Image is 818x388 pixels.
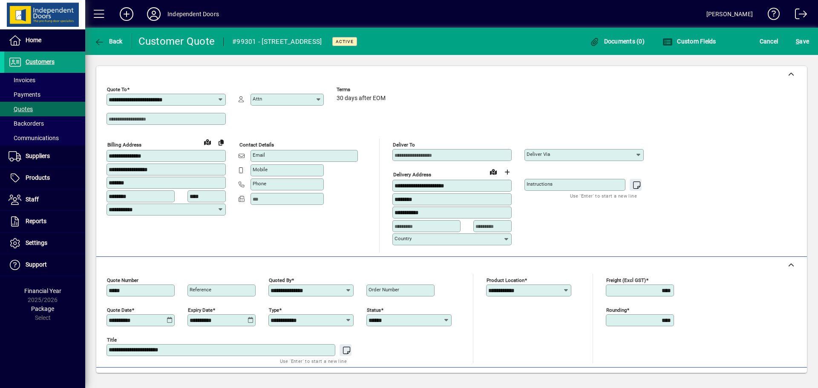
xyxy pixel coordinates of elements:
[4,102,85,116] a: Quotes
[758,34,781,49] button: Cancel
[214,135,228,149] button: Copy to Delivery address
[337,95,386,102] span: 30 days after EOM
[511,371,561,387] button: Product History
[26,58,55,65] span: Customers
[796,34,809,48] span: ave
[4,167,85,189] a: Products
[138,34,215,48] div: Customer Quote
[369,287,399,293] mat-label: Order number
[253,96,262,102] mat-label: Attn
[760,34,778,48] span: Cancel
[4,87,85,102] a: Payments
[269,277,291,283] mat-label: Quoted by
[9,135,59,141] span: Communications
[31,305,54,312] span: Package
[9,120,44,127] span: Backorders
[280,356,347,366] mat-hint: Use 'Enter' to start a new line
[107,307,132,313] mat-label: Quote date
[190,287,211,293] mat-label: Reference
[167,7,219,21] div: Independent Doors
[140,6,167,22] button: Profile
[4,116,85,131] a: Backorders
[201,135,214,149] a: View on map
[393,142,415,148] mat-label: Deliver To
[487,165,500,178] a: View on map
[4,189,85,210] a: Staff
[706,7,753,21] div: [PERSON_NAME]
[26,261,47,268] span: Support
[487,277,524,283] mat-label: Product location
[796,38,799,45] span: S
[662,38,716,45] span: Custom Fields
[26,218,46,224] span: Reports
[587,34,647,49] button: Documents (0)
[232,35,322,49] div: #99301 - [STREET_ADDRESS]
[9,91,40,98] span: Payments
[761,2,780,29] a: Knowledge Base
[107,336,117,342] mat-label: Title
[660,34,718,49] button: Custom Fields
[745,371,788,387] button: Product
[606,307,627,313] mat-label: Rounding
[26,174,50,181] span: Products
[26,37,41,43] span: Home
[9,106,33,112] span: Quotes
[113,6,140,22] button: Add
[92,34,125,49] button: Back
[527,181,553,187] mat-label: Instructions
[85,34,132,49] app-page-header-button: Back
[4,233,85,254] a: Settings
[26,239,47,246] span: Settings
[9,77,35,83] span: Invoices
[107,86,127,92] mat-label: Quote To
[26,196,39,203] span: Staff
[367,307,381,313] mat-label: Status
[500,165,514,179] button: Choose address
[4,211,85,232] a: Reports
[4,146,85,167] a: Suppliers
[789,2,807,29] a: Logout
[269,307,279,313] mat-label: Type
[4,131,85,145] a: Communications
[107,277,138,283] mat-label: Quote number
[188,307,213,313] mat-label: Expiry date
[253,167,268,172] mat-label: Mobile
[26,152,50,159] span: Suppliers
[749,372,783,386] span: Product
[253,181,266,187] mat-label: Phone
[4,73,85,87] a: Invoices
[253,152,265,158] mat-label: Email
[794,34,811,49] button: Save
[514,372,558,386] span: Product History
[4,30,85,51] a: Home
[24,287,61,294] span: Financial Year
[94,38,123,45] span: Back
[606,277,646,283] mat-label: Freight (excl GST)
[570,191,637,201] mat-hint: Use 'Enter' to start a new line
[337,87,388,92] span: Terms
[336,39,354,44] span: Active
[527,151,550,157] mat-label: Deliver via
[395,236,412,241] mat-label: Country
[589,38,645,45] span: Documents (0)
[4,254,85,276] a: Support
